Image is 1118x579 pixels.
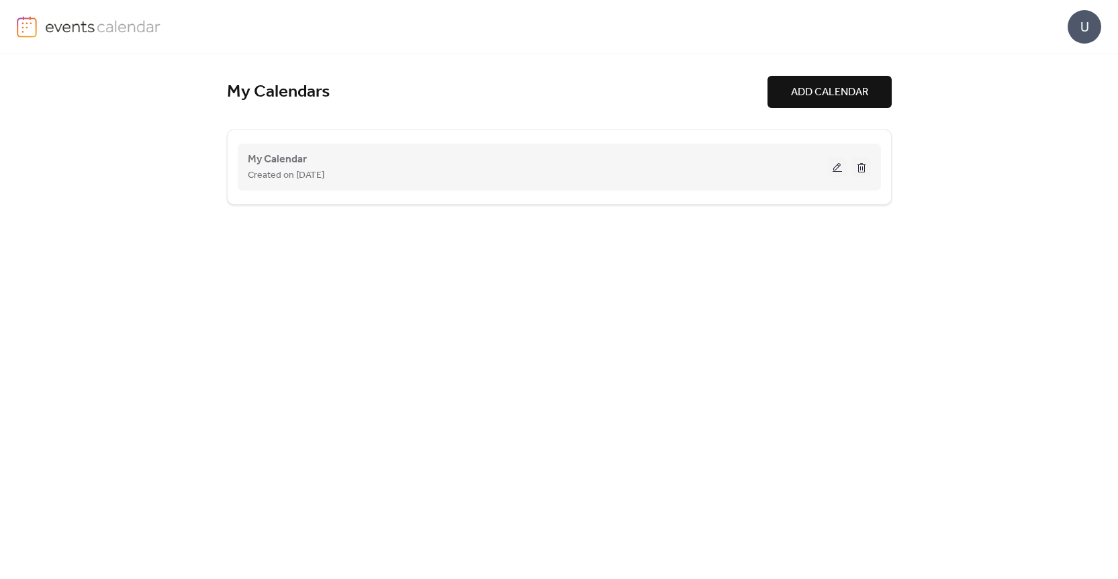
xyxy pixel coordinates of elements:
a: My Calendar [248,156,307,163]
button: ADD CALENDAR [767,76,892,108]
span: Created on [DATE] [248,168,324,184]
span: ADD CALENDAR [791,85,868,101]
div: U [1068,10,1101,44]
img: logo [17,16,37,38]
div: My Calendars [227,81,767,103]
span: My Calendar [248,152,307,168]
img: logo-type [45,16,161,36]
